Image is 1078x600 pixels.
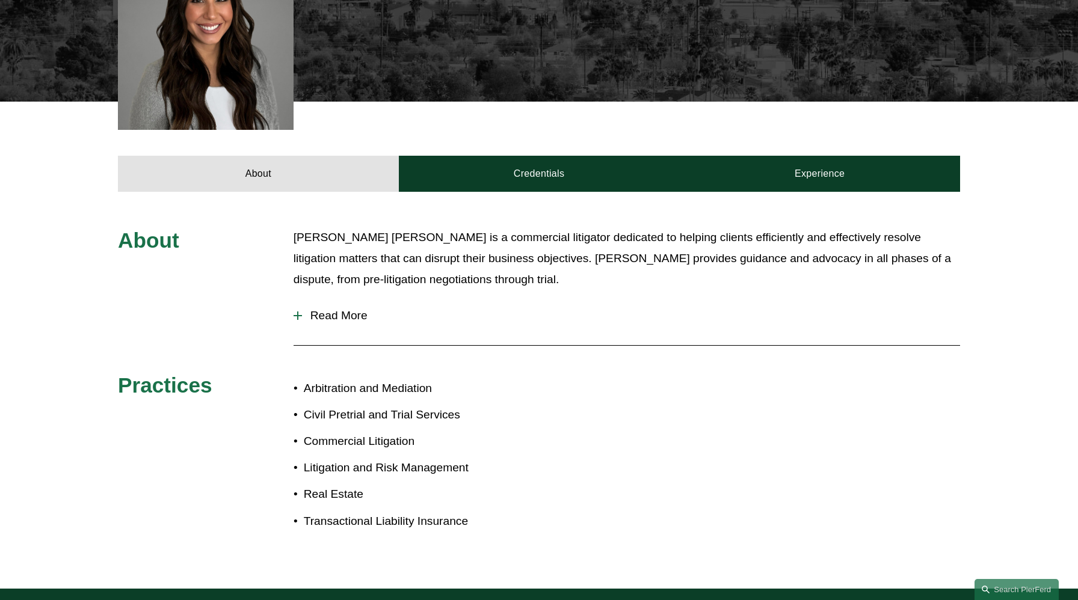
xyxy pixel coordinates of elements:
[399,156,680,192] a: Credentials
[304,378,539,399] p: Arbitration and Mediation
[304,405,539,426] p: Civil Pretrial and Trial Services
[304,431,539,452] p: Commercial Litigation
[679,156,960,192] a: Experience
[304,458,539,479] p: Litigation and Risk Management
[294,227,960,290] p: [PERSON_NAME] [PERSON_NAME] is a commercial litigator dedicated to helping clients efficiently an...
[118,156,399,192] a: About
[304,511,539,532] p: Transactional Liability Insurance
[975,579,1059,600] a: Search this site
[294,300,960,331] button: Read More
[302,309,960,322] span: Read More
[118,373,212,397] span: Practices
[304,484,539,505] p: Real Estate
[118,228,179,252] span: About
